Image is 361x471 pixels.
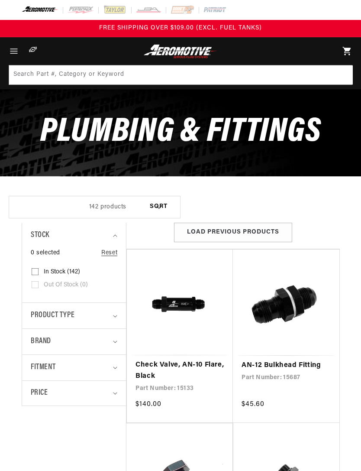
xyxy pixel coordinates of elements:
span: Plumbing & Fittings [40,115,321,149]
img: Aeromotive [142,44,219,58]
span: 142 products [89,204,126,210]
summary: Brand (0 selected) [31,329,117,354]
span: Stock [31,229,49,242]
summary: Stock (0 selected) [31,223,117,248]
span: FREE SHIPPING OVER $109.00 (EXCL. FUEL TANKS) [99,25,262,31]
span: Product type [31,309,74,322]
summary: Product type (0 selected) [31,303,117,328]
summary: Menu [4,37,23,65]
button: Search Part #, Category or Keyword [333,65,352,84]
summary: Fitment (0 selected) [31,355,117,380]
span: Fitment [31,361,55,374]
button: Load Previous Products [174,223,292,242]
span: In stock (142) [44,268,80,276]
a: AN-12 Bulkhead Fitting [242,360,331,371]
span: Price [31,387,48,399]
a: Reset [101,248,117,258]
a: Check Valve, AN-10 Flare, Black [135,360,224,382]
input: Search Part #, Category or Keyword [9,65,353,84]
span: Out of stock (0) [44,281,88,289]
span: 0 selected [31,248,60,258]
summary: Price [31,381,117,406]
span: Brand [31,335,51,348]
